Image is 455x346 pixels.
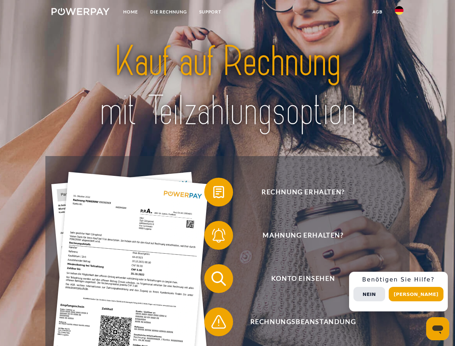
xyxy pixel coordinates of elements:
img: qb_warning.svg [210,313,228,331]
img: logo-powerpay-white.svg [52,8,110,15]
a: SUPPORT [193,5,227,18]
h3: Benötigen Sie Hilfe? [353,276,443,283]
button: Rechnungsbeanstandung [204,307,392,336]
span: Rechnungsbeanstandung [215,307,391,336]
img: qb_bell.svg [210,226,228,244]
a: agb [366,5,389,18]
button: Konto einsehen [204,264,392,293]
button: Mahnung erhalten? [204,221,392,250]
img: qb_bill.svg [210,183,228,201]
button: Rechnung erhalten? [204,178,392,207]
span: Rechnung erhalten? [215,178,391,207]
iframe: Schaltfläche zum Öffnen des Messaging-Fensters [426,317,449,340]
div: Schnellhilfe [349,272,448,311]
img: title-powerpay_de.svg [69,35,386,138]
a: DIE RECHNUNG [144,5,193,18]
a: Home [117,5,144,18]
span: Konto einsehen [215,264,391,293]
button: Nein [353,287,385,301]
img: de [395,6,403,15]
span: Mahnung erhalten? [215,221,391,250]
img: qb_search.svg [210,270,228,288]
button: [PERSON_NAME] [389,287,443,301]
